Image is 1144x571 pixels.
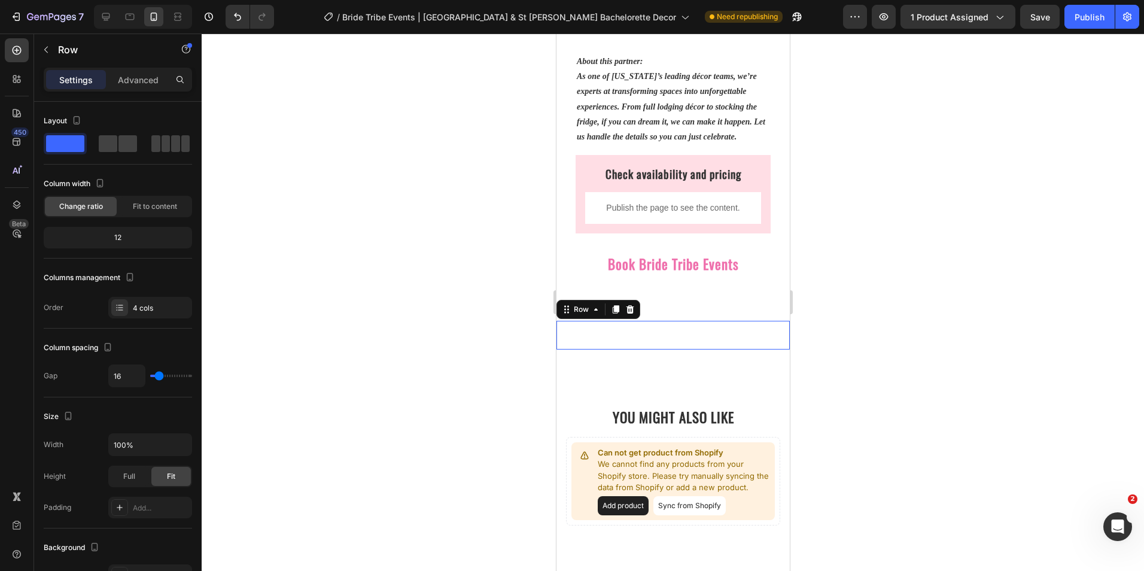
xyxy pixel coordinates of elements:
span: 1 product assigned [911,11,988,23]
span: Need republishing [717,11,778,22]
div: Beta [9,219,29,229]
span: Save [1030,12,1050,22]
span: Fit [167,471,175,482]
span: Bride Tribe Events | [GEOGRAPHIC_DATA] & St [PERSON_NAME] Bachelorette Decor [342,11,676,23]
div: 450 [11,127,29,137]
div: Background [44,540,102,556]
p: Row [58,42,160,57]
div: Order [44,302,63,313]
span: 2 [1128,494,1137,504]
div: Width [44,439,63,450]
button: 7 [5,5,89,29]
div: Columns management [44,270,137,286]
div: 12 [46,229,190,246]
div: Gap [44,370,57,381]
div: Add... [133,503,189,514]
div: Undo/Redo [226,5,274,29]
input: Auto [109,365,145,387]
button: Save [1020,5,1060,29]
div: Publish [1075,11,1105,23]
div: Padding [44,502,71,513]
p: Settings [59,74,93,86]
button: Publish [1064,5,1115,29]
input: Auto [109,434,191,455]
div: Column width [44,176,107,192]
div: Column spacing [44,340,115,356]
p: 7 [78,10,84,24]
button: 1 product assigned [900,5,1015,29]
div: Layout [44,113,84,129]
span: Change ratio [59,201,103,212]
span: Full [123,471,135,482]
div: 4 cols [133,303,189,314]
iframe: Intercom live chat [1103,512,1132,541]
iframe: Design area [556,34,790,571]
div: Height [44,471,66,482]
span: / [337,11,340,23]
div: Size [44,409,75,425]
p: Advanced [118,74,159,86]
span: Fit to content [133,201,177,212]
